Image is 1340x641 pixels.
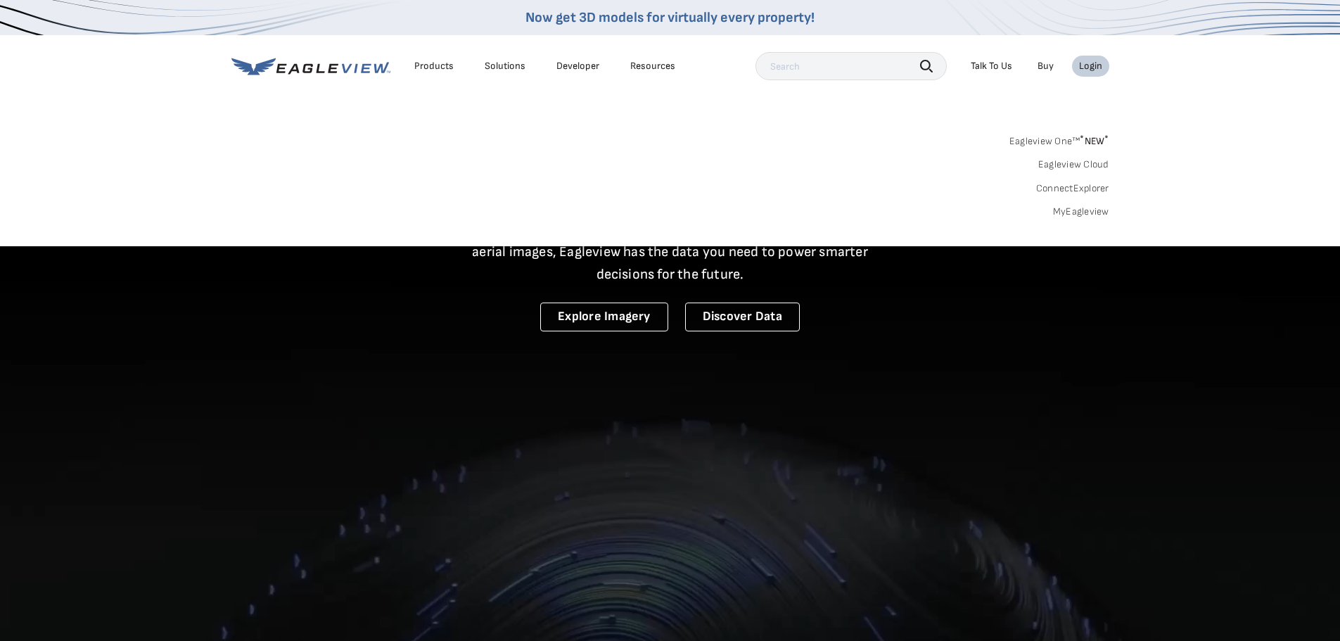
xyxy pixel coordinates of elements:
[1038,158,1109,171] a: Eagleview Cloud
[556,60,599,72] a: Developer
[455,218,886,286] p: A new era starts here. Built on more than 3.5 billion high-resolution aerial images, Eagleview ha...
[1036,182,1109,195] a: ConnectExplorer
[1079,60,1102,72] div: Login
[1038,60,1054,72] a: Buy
[525,9,815,26] a: Now get 3D models for virtually every property!
[540,303,668,331] a: Explore Imagery
[414,60,454,72] div: Products
[685,303,800,331] a: Discover Data
[1053,205,1109,218] a: MyEagleview
[630,60,675,72] div: Resources
[485,60,525,72] div: Solutions
[971,60,1012,72] div: Talk To Us
[1080,135,1109,147] span: NEW
[1009,131,1109,147] a: Eagleview One™*NEW*
[755,52,947,80] input: Search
